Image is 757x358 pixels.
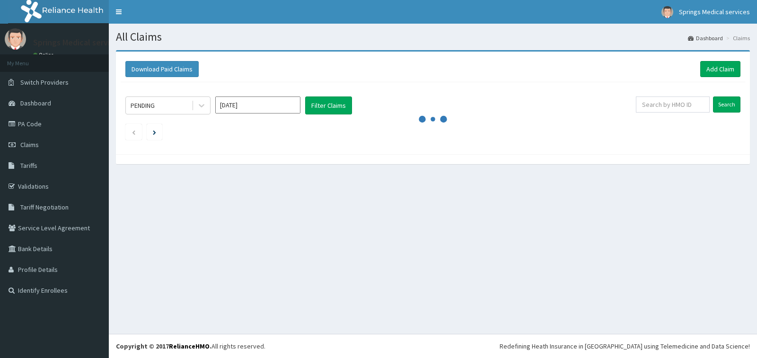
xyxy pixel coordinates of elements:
img: User Image [5,28,26,50]
button: Download Paid Claims [125,61,199,77]
img: User Image [661,6,673,18]
input: Select Month and Year [215,96,300,114]
input: Search [713,96,740,113]
li: Claims [724,34,750,42]
a: RelianceHMO [169,342,210,350]
span: Switch Providers [20,78,69,87]
strong: Copyright © 2017 . [116,342,211,350]
span: Springs Medical services [679,8,750,16]
a: Add Claim [700,61,740,77]
a: Previous page [132,128,136,136]
p: Springs Medical services [33,38,123,47]
h1: All Claims [116,31,750,43]
span: Dashboard [20,99,51,107]
div: PENDING [131,101,155,110]
a: Online [33,52,56,58]
a: Dashboard [688,34,723,42]
span: Claims [20,140,39,149]
svg: audio-loading [419,105,447,133]
span: Tariff Negotiation [20,203,69,211]
div: Redefining Heath Insurance in [GEOGRAPHIC_DATA] using Telemedicine and Data Science! [500,341,750,351]
footer: All rights reserved. [109,334,757,358]
a: Next page [153,128,156,136]
input: Search by HMO ID [636,96,710,113]
span: Tariffs [20,161,37,170]
button: Filter Claims [305,96,352,114]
